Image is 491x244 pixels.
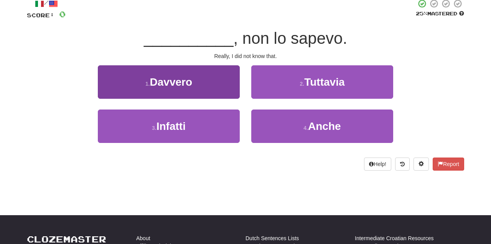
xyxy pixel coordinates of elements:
[300,81,305,87] small: 2 .
[304,76,344,88] span: Tuttavia
[245,234,299,242] a: Dutch Sentences Lists
[152,125,157,131] small: 3 .
[157,120,186,132] span: Infatti
[251,65,393,99] button: 2.Tuttavia
[303,125,308,131] small: 4 .
[98,65,240,99] button: 1.Davvero
[355,234,433,242] a: Intermediate Croatian Resources
[416,10,464,17] div: Mastered
[136,234,150,242] a: About
[150,76,193,88] span: Davvero
[27,234,106,244] a: Clozemaster
[27,52,464,60] div: Really, I did not know that.
[395,158,410,171] button: Round history (alt+y)
[98,110,240,143] button: 3.Infatti
[416,10,427,17] span: 25 %
[364,158,391,171] button: Help!
[145,81,150,87] small: 1 .
[251,110,393,143] button: 4.Anche
[234,29,348,47] span: , non lo sapevo.
[27,12,54,18] span: Score:
[144,29,234,47] span: __________
[433,158,464,171] button: Report
[59,9,66,19] span: 0
[308,120,341,132] span: Anche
